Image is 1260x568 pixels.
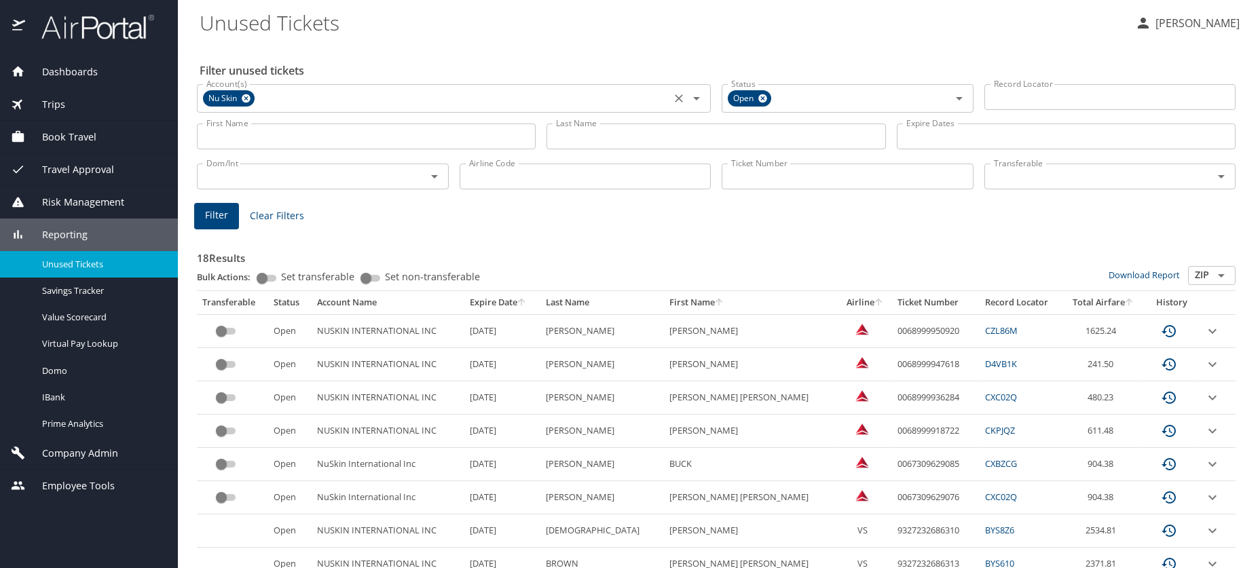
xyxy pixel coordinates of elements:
button: expand row [1204,456,1221,472]
td: Open [268,415,312,448]
div: Nu Skin [203,90,255,107]
button: expand row [1204,356,1221,373]
td: NUSKIN INTERNATIONAL INC [312,314,464,347]
h1: Unused Tickets [200,1,1124,43]
td: NuSkin International Inc [312,448,464,481]
td: 904.38 [1062,448,1144,481]
td: [DATE] [464,514,540,548]
h3: 18 Results [197,242,1236,266]
td: 0067309629076 [892,481,980,514]
td: [DATE] [464,381,540,415]
td: 241.50 [1062,348,1144,381]
td: [PERSON_NAME] [540,481,664,514]
button: sort [715,299,724,307]
a: CZL86M [985,324,1018,337]
td: BUCK [664,448,838,481]
p: [PERSON_NAME] [1151,15,1240,31]
a: D4VB1K [985,358,1017,370]
h2: Filter unused tickets [200,60,1238,81]
span: Dashboards [25,64,98,79]
span: Unused Tickets [42,258,162,271]
th: Account Name [312,291,464,314]
img: Delta Airlines [855,389,869,402]
td: [PERSON_NAME] [664,415,838,448]
td: [PERSON_NAME] [540,448,664,481]
td: 904.38 [1062,481,1144,514]
td: 0068999947618 [892,348,980,381]
td: Open [268,514,312,548]
a: BYS8Z6 [985,524,1014,536]
td: NUSKIN INTERNATIONAL INC [312,514,464,548]
th: Last Name [540,291,664,314]
button: expand row [1204,489,1221,506]
td: [DATE] [464,415,540,448]
span: VS [857,524,868,536]
button: Clear Filters [244,204,310,229]
td: [DATE] [464,448,540,481]
button: Open [1212,167,1231,186]
td: [PERSON_NAME] [540,415,664,448]
button: expand row [1204,323,1221,339]
td: [DATE] [464,481,540,514]
p: Bulk Actions: [197,271,261,283]
td: Open [268,481,312,514]
td: [DEMOGRAPHIC_DATA] [540,514,664,548]
td: [DATE] [464,314,540,347]
td: 0068999950920 [892,314,980,347]
span: Employee Tools [25,478,115,493]
th: Ticket Number [892,291,980,314]
span: Company Admin [25,446,118,461]
th: Expire Date [464,291,540,314]
button: [PERSON_NAME] [1130,11,1245,35]
span: Set transferable [281,272,354,282]
td: 2534.81 [1062,514,1144,548]
button: Open [687,89,706,108]
button: Open [1212,266,1231,285]
td: 0068999918722 [892,415,980,448]
img: airportal-logo.png [26,14,154,40]
td: Open [268,348,312,381]
span: Savings Tracker [42,284,162,297]
img: Delta Airlines [855,489,869,502]
th: History [1144,291,1199,314]
span: Prime Analytics [42,417,162,430]
button: sort [1125,299,1134,307]
td: Open [268,448,312,481]
td: [PERSON_NAME] [540,348,664,381]
button: expand row [1204,423,1221,439]
th: Airline [838,291,892,314]
th: Status [268,291,312,314]
th: First Name [664,291,838,314]
td: NUSKIN INTERNATIONAL INC [312,348,464,381]
th: Record Locator [980,291,1062,314]
button: sort [517,299,527,307]
button: Clear [669,89,688,108]
button: Filter [194,203,239,229]
span: Open [728,92,762,106]
button: expand row [1204,390,1221,406]
td: [PERSON_NAME] [664,348,838,381]
img: Delta Airlines [855,455,869,469]
td: 0067309629085 [892,448,980,481]
td: 0068999936284 [892,381,980,415]
button: sort [874,299,884,307]
button: expand row [1204,523,1221,539]
td: [PERSON_NAME] [PERSON_NAME] [664,381,838,415]
div: Transferable [202,297,263,309]
a: CXC02Q [985,391,1017,403]
td: NUSKIN INTERNATIONAL INC [312,381,464,415]
a: Download Report [1109,269,1180,281]
span: Clear Filters [250,208,304,225]
td: 480.23 [1062,381,1144,415]
span: Filter [205,207,228,224]
img: Delta Airlines [855,422,869,436]
button: Open [425,167,444,186]
td: NUSKIN INTERNATIONAL INC [312,415,464,448]
img: Delta Airlines [855,356,869,369]
span: IBank [42,391,162,404]
td: NuSkin International Inc [312,481,464,514]
th: Total Airfare [1062,291,1144,314]
td: [DATE] [464,348,540,381]
span: Virtual Pay Lookup [42,337,162,350]
td: 9327232686310 [892,514,980,548]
